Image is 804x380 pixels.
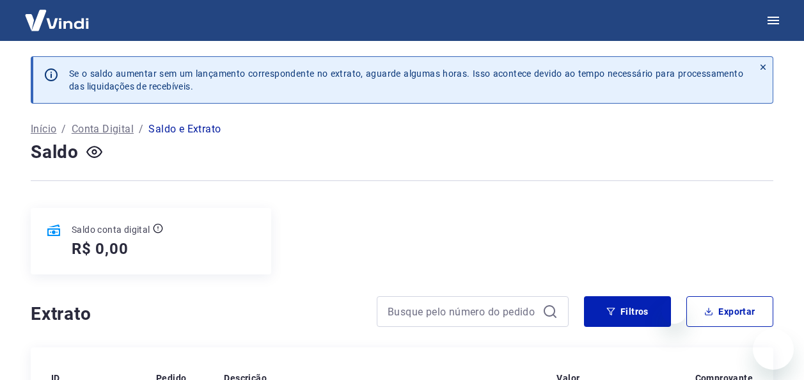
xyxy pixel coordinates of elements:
[72,223,150,236] p: Saldo conta digital
[72,122,134,137] a: Conta Digital
[661,298,687,324] iframe: Fechar mensagem
[584,296,671,327] button: Filtros
[753,329,794,370] iframe: Botão para abrir a janela de mensagens
[61,122,66,137] p: /
[31,122,56,137] a: Início
[139,122,143,137] p: /
[69,67,743,93] p: Se o saldo aumentar sem um lançamento correspondente no extrato, aguarde algumas horas. Isso acon...
[31,139,79,165] h4: Saldo
[148,122,221,137] p: Saldo e Extrato
[31,301,361,327] h4: Extrato
[15,1,99,40] img: Vindi
[388,302,537,321] input: Busque pelo número do pedido
[72,239,129,259] h5: R$ 0,00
